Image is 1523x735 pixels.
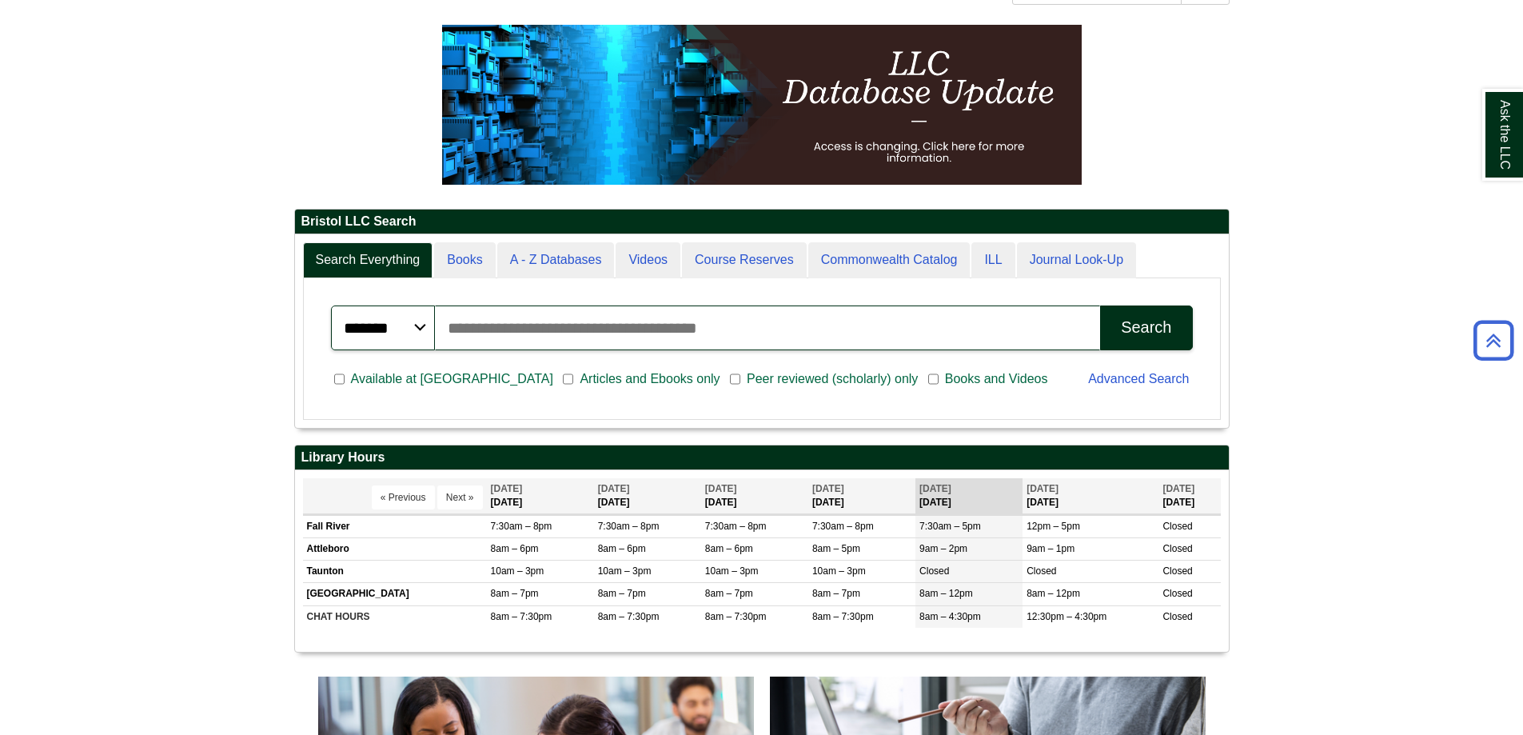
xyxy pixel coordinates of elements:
[1162,565,1192,577] span: Closed
[598,521,660,532] span: 7:30am – 8pm
[303,605,487,628] td: CHAT HOURS
[1088,372,1189,385] a: Advanced Search
[598,483,630,494] span: [DATE]
[334,372,345,386] input: Available at [GEOGRAPHIC_DATA]
[915,478,1023,514] th: [DATE]
[1162,483,1194,494] span: [DATE]
[682,242,807,278] a: Course Reserves
[1027,611,1106,622] span: 12:30pm – 4:30pm
[928,372,939,386] input: Books and Videos
[812,588,860,599] span: 8am – 7pm
[919,611,981,622] span: 8am – 4:30pm
[705,483,737,494] span: [DATE]
[491,521,552,532] span: 7:30am – 8pm
[598,588,646,599] span: 8am – 7pm
[1468,330,1519,351] a: Back to Top
[616,242,680,278] a: Videos
[345,369,560,389] span: Available at [GEOGRAPHIC_DATA]
[1027,543,1074,554] span: 9am – 1pm
[812,521,874,532] span: 7:30am – 8pm
[808,478,915,514] th: [DATE]
[295,210,1229,234] h2: Bristol LLC Search
[812,543,860,554] span: 8am – 5pm
[303,515,487,537] td: Fall River
[303,538,487,561] td: Attleboro
[919,543,967,554] span: 9am – 2pm
[487,478,594,514] th: [DATE]
[730,372,740,386] input: Peer reviewed (scholarly) only
[740,369,924,389] span: Peer reviewed (scholarly) only
[1162,588,1192,599] span: Closed
[573,369,726,389] span: Articles and Ebooks only
[1158,478,1220,514] th: [DATE]
[812,565,866,577] span: 10am – 3pm
[437,485,483,509] button: Next »
[919,588,973,599] span: 8am – 12pm
[1027,565,1056,577] span: Closed
[919,483,951,494] span: [DATE]
[939,369,1055,389] span: Books and Videos
[971,242,1015,278] a: ILL
[808,242,971,278] a: Commonwealth Catalog
[303,583,487,605] td: [GEOGRAPHIC_DATA]
[491,483,523,494] span: [DATE]
[1121,318,1171,337] div: Search
[442,25,1082,185] img: HTML tutorial
[919,565,949,577] span: Closed
[1162,543,1192,554] span: Closed
[705,611,767,622] span: 8am – 7:30pm
[594,478,701,514] th: [DATE]
[598,611,660,622] span: 8am – 7:30pm
[705,521,767,532] span: 7:30am – 8pm
[1027,483,1059,494] span: [DATE]
[497,242,615,278] a: A - Z Databases
[1100,306,1192,350] button: Search
[598,565,652,577] span: 10am – 3pm
[303,561,487,583] td: Taunton
[1017,242,1136,278] a: Journal Look-Up
[705,565,759,577] span: 10am – 3pm
[705,543,753,554] span: 8am – 6pm
[491,611,552,622] span: 8am – 7:30pm
[491,543,539,554] span: 8am – 6pm
[1027,588,1080,599] span: 8am – 12pm
[491,588,539,599] span: 8am – 7pm
[303,242,433,278] a: Search Everything
[372,485,435,509] button: « Previous
[1027,521,1080,532] span: 12pm – 5pm
[1162,611,1192,622] span: Closed
[705,588,753,599] span: 8am – 7pm
[919,521,981,532] span: 7:30am – 5pm
[598,543,646,554] span: 8am – 6pm
[1162,521,1192,532] span: Closed
[812,611,874,622] span: 8am – 7:30pm
[491,565,544,577] span: 10am – 3pm
[434,242,495,278] a: Books
[563,372,573,386] input: Articles and Ebooks only
[812,483,844,494] span: [DATE]
[295,445,1229,470] h2: Library Hours
[1023,478,1158,514] th: [DATE]
[701,478,808,514] th: [DATE]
